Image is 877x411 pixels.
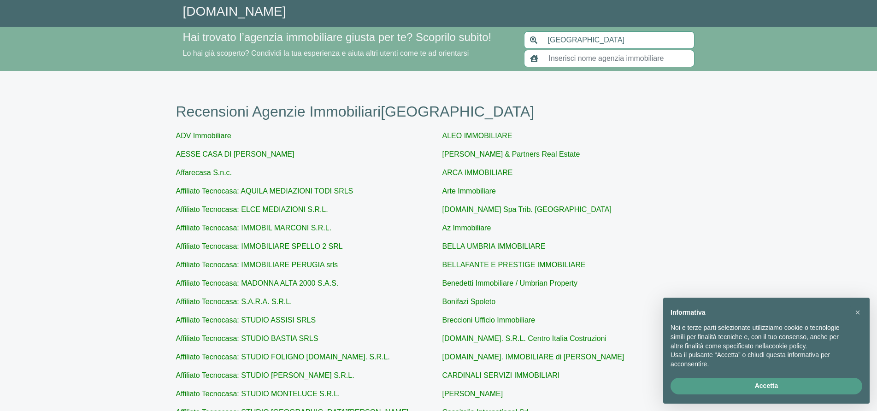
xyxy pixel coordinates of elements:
a: ARCA IMMOBILIARE [442,169,513,176]
a: Affiliato Tecnocasa: STUDIO MONTELUCE S.R.L. [176,390,340,398]
a: Affiliato Tecnocasa: S.A.R.A. S.R.L. [176,298,292,305]
a: Affiliato Tecnocasa: STUDIO BASTIA SRLS [176,335,318,342]
a: Affiliato Tecnocasa: ELCE MEDIAZIONI S.R.L. [176,205,328,213]
p: Usa il pulsante “Accetta” o chiudi questa informativa per acconsentire. [671,351,848,369]
input: Inserisci area di ricerca (Comune o Provincia) [542,31,695,49]
h1: Recensioni Agenzie Immobiliari [GEOGRAPHIC_DATA] [176,103,701,120]
a: Az Immobiliare [442,224,491,232]
a: [DOMAIN_NAME] [183,4,286,18]
button: Chiudi questa informativa [850,305,865,320]
a: Affiliato Tecnocasa: STUDIO ASSISI SRLS [176,316,316,324]
a: Affiliato Tecnocasa: MADONNA ALTA 2000 S.A.S. [176,279,339,287]
a: Affiliato Tecnocasa: STUDIO [PERSON_NAME] S.R.L. [176,371,354,379]
a: BELLAFANTE E PRESTIGE IMMOBILIARE [442,261,586,269]
h2: Informativa [671,309,848,317]
a: [PERSON_NAME] [442,390,503,398]
a: Bonifazi Spoleto [442,298,496,305]
a: Arte Immobiliare [442,187,496,195]
a: Affiliato Tecnocasa: AQUILA MEDIAZIONI TODI SRLS [176,187,353,195]
input: Inserisci nome agenzia immobiliare [543,50,695,67]
a: Affiliato Tecnocasa: IMMOBILIARE PERUGIA srls [176,261,338,269]
h4: Hai trovato l’agenzia immobiliare giusta per te? Scoprilo subito! [183,31,513,44]
a: BELLA UMBRIA IMMOBILIARE [442,242,546,250]
span: × [855,307,860,317]
button: Accetta [671,378,862,394]
a: CARDINALI SERVIZI IMMOBILIARI [442,371,560,379]
a: Affiliato Tecnocasa: STUDIO FOLIGNO [DOMAIN_NAME]. S.R.L. [176,353,390,361]
a: cookie policy - il link si apre in una nuova scheda [769,342,805,350]
a: ADV Immobiliare [176,132,231,140]
a: ALEO IMMOBILIARE [442,132,512,140]
a: AESSE CASA DI [PERSON_NAME] [176,150,294,158]
a: [DOMAIN_NAME] Spa Trib. [GEOGRAPHIC_DATA] [442,205,612,213]
a: [DOMAIN_NAME]. S.R.L. Centro Italia Costruzioni [442,335,607,342]
a: Affiliato Tecnocasa: IMMOBIL MARCONI S.R.L. [176,224,332,232]
a: Breccioni Ufficio Immobiliare [442,316,536,324]
a: Affiliato Tecnocasa: IMMOBILIARE SPELLO 2 SRL [176,242,343,250]
p: Noi e terze parti selezionate utilizziamo cookie o tecnologie simili per finalità tecniche e, con... [671,323,848,351]
a: [PERSON_NAME] & Partners Real Estate [442,150,580,158]
a: [DOMAIN_NAME]. IMMOBILIARE di [PERSON_NAME] [442,353,624,361]
a: Affarecasa S.n.c. [176,169,232,176]
a: Benedetti Immobiliare / Umbrian Property [442,279,577,287]
p: Lo hai già scoperto? Condividi la tua esperienza e aiuta altri utenti come te ad orientarsi [183,48,513,59]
